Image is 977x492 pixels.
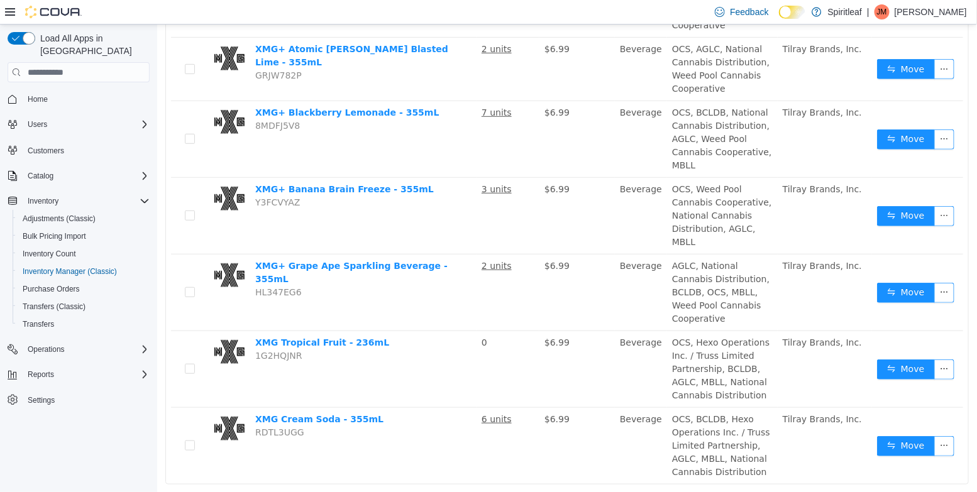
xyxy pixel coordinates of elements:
a: XMG+ Banana Brain Freeze - 355mL [98,160,277,170]
span: OCS, BCLDB, Hexo Operations Inc. / Truss Limited Partnership, AGLC, MBLL, National Cannabis Distr... [515,390,613,452]
span: Users [28,119,47,129]
span: HL347EG6 [98,263,145,273]
span: Tilray Brands, Inc. [626,313,705,323]
button: icon: swapMove [720,412,778,432]
span: Inventory Count [18,246,150,261]
a: Adjustments (Classic) [18,211,101,226]
u: 7 units [324,83,355,93]
nav: Complex example [8,85,150,442]
span: Purchase Orders [18,282,150,297]
span: Bulk Pricing Import [18,229,150,244]
span: AGLC, National Cannabis Distribution, BCLDB, OCS, MBLL, Weed Pool Cannabis Cooperative [515,236,612,299]
span: Transfers [18,317,150,332]
span: Operations [23,342,150,357]
td: Beverage [458,307,510,383]
button: Home [3,90,155,108]
td: Beverage [458,230,510,307]
span: $6.99 [387,390,412,400]
a: Customers [23,143,69,158]
button: Operations [3,341,155,358]
u: 2 units [324,236,355,246]
span: RDTL3UGG [98,403,147,413]
button: Purchase Orders [13,280,155,298]
img: XMG+ Grape Ape Sparkling Beverage - 355mL hero shot [57,235,88,266]
span: Tilray Brands, Inc. [626,160,705,170]
span: Adjustments (Classic) [23,214,96,224]
button: Users [23,117,52,132]
button: Bulk Pricing Import [13,227,155,245]
span: Transfers [23,319,54,329]
span: JM [877,4,887,19]
p: Spiritleaf [828,4,862,19]
button: icon: swapMove [720,35,778,55]
span: Home [23,91,150,107]
button: icon: swapMove [720,182,778,202]
button: Inventory [23,194,63,209]
button: icon: ellipsis [777,412,797,432]
td: Beverage [458,153,510,230]
button: Users [3,116,155,133]
img: XMG+ Atomic Sours Cherry Blasted Lime - 355mL hero shot [57,18,88,50]
button: Inventory Manager (Classic) [13,263,155,280]
button: icon: swapMove [720,335,778,355]
span: Operations [28,344,65,354]
span: Tilray Brands, Inc. [626,83,705,93]
button: icon: ellipsis [777,258,797,278]
span: Load All Apps in [GEOGRAPHIC_DATA] [35,32,150,57]
a: XMG+ Atomic [PERSON_NAME] Blasted Lime - 355mL [98,19,291,43]
u: 2 units [324,19,355,30]
a: Transfers (Classic) [18,299,91,314]
span: Settings [23,392,150,408]
span: $6.99 [387,313,412,323]
span: Reports [28,369,54,380]
a: Inventory Count [18,246,81,261]
span: Customers [28,146,64,156]
span: Inventory [28,196,58,206]
button: Adjustments (Classic) [13,210,155,227]
a: Home [23,92,53,107]
span: 1G2HQJNR [98,326,145,336]
a: XMG Tropical Fruit - 236mL [98,313,232,323]
img: XMG Tropical Fruit - 236mL hero shot [57,312,88,343]
span: Inventory [23,194,150,209]
button: icon: ellipsis [777,182,797,202]
span: Feedback [730,6,768,18]
td: Beverage [458,77,510,153]
span: Tilray Brands, Inc. [626,236,705,246]
span: Reports [23,367,150,382]
a: Settings [23,393,60,408]
span: Adjustments (Classic) [18,211,150,226]
a: Transfers [18,317,59,332]
span: OCS, AGLC, National Cannabis Distribution, Weed Pool Cannabis Cooperative [515,19,612,69]
a: XMG+ Grape Ape Sparkling Beverage - 355mL [98,236,290,260]
button: Catalog [23,168,58,183]
img: XMG+ Blackberry Lemonade - 355mL hero shot [57,82,88,113]
button: Operations [23,342,70,357]
button: Settings [3,391,155,409]
span: GRJW782P [98,46,145,56]
button: icon: swapMove [720,105,778,125]
span: Tilray Brands, Inc. [626,390,705,400]
button: Transfers (Classic) [13,298,155,315]
a: Inventory Manager (Classic) [18,264,122,279]
span: Inventory Count [23,249,76,259]
span: $6.99 [387,236,412,246]
span: Inventory Manager (Classic) [23,266,117,276]
button: icon: swapMove [720,258,778,278]
span: 0 [324,313,330,323]
span: Customers [23,142,150,158]
span: Inventory Manager (Classic) [18,264,150,279]
button: icon: ellipsis [777,105,797,125]
img: XMG+ Banana Brain Freeze - 355mL hero shot [57,158,88,190]
span: 8MDFJ5V8 [98,96,143,106]
span: Settings [28,395,55,405]
button: icon: ellipsis [777,335,797,355]
span: Catalog [23,168,150,183]
input: Dark Mode [779,6,805,19]
span: $6.99 [387,160,412,170]
span: OCS, Hexo Operations Inc. / Truss Limited Partnership, BCLDB, AGLC, MBLL, National Cannabis Distr... [515,313,612,376]
u: 3 units [324,160,355,170]
img: Cova [25,6,82,18]
button: Catalog [3,167,155,185]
